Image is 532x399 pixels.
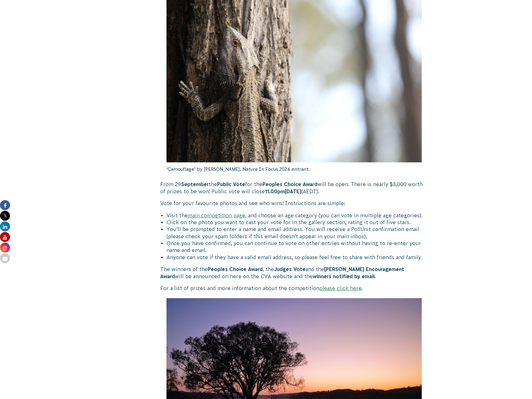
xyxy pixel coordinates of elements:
li: Visit the , and choose an age category (you can vote in multiple age categories). [167,212,428,219]
p: From 29 the for the will be open. There is nearly $8,000 worth of prizes to be won! Public vote w... [160,181,428,195]
strong: September [181,181,209,187]
li: Anyone can vote if they have a valid email address, so please feel free to share with friends and... [167,254,428,261]
strong: 11.00pm[DATE] [265,189,301,194]
p: Vote for your favourite photos and see who wins! Instructions are simple: [160,200,428,207]
li: Once you have confirmed, you can continue to vote on other entries without having to re-enter you... [167,240,428,254]
p: ‘Camouflage’ by [PERSON_NAME]. Nature In Focus 2024 entrant. [167,162,422,176]
strong: Public Vote [217,181,245,187]
p: For a list of prizes and more information about the competition . [160,285,428,292]
li: You’ll be prompted to enter a name and email address. You will receive a PollUnit confirmation em... [167,226,428,240]
strong: [PERSON_NAME] Encouragement Award [160,266,404,279]
a: main competition page [188,213,245,218]
strong: winners notified by email. [313,273,376,279]
li: Click on the photo you want to cast your vote for in the gallery section, rating it out of five s... [167,219,428,226]
p: The winners of the , the and the will be announced on here on the CVA website and the [160,266,428,280]
strong: Judges Vote [274,266,306,272]
span: AEDT [303,189,316,194]
a: please click here [319,285,362,291]
strong: Peoples Choice Award [208,266,263,272]
strong: Peoples Choice Award [262,181,317,187]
